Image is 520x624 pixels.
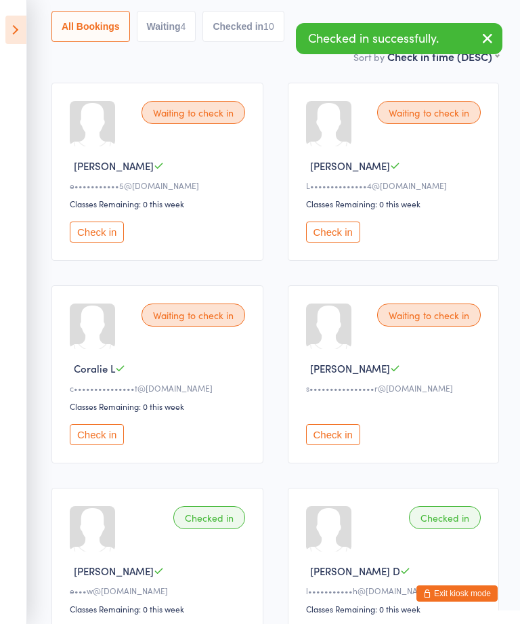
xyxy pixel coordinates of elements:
[51,11,130,42] button: All Bookings
[70,603,249,615] div: Classes Remaining: 0 this week
[409,506,481,529] div: Checked in
[74,361,115,375] span: Coralie L
[306,585,485,596] div: l•••••••••••h@[DOMAIN_NAME]
[377,304,481,327] div: Waiting to check in
[310,564,400,578] span: [PERSON_NAME] D
[310,361,390,375] span: [PERSON_NAME]
[70,198,249,209] div: Classes Remaining: 0 this week
[263,21,274,32] div: 10
[142,304,245,327] div: Waiting to check in
[70,382,249,394] div: c•••••••••••••••t@[DOMAIN_NAME]
[70,180,249,191] div: e•••••••••••5@[DOMAIN_NAME]
[387,49,499,64] div: Check in time (DESC)
[70,424,124,445] button: Check in
[310,159,390,173] span: [PERSON_NAME]
[173,506,245,529] div: Checked in
[377,101,481,124] div: Waiting to check in
[202,11,284,42] button: Checked in10
[306,222,360,243] button: Check in
[306,603,485,615] div: Classes Remaining: 0 this week
[74,564,154,578] span: [PERSON_NAME]
[70,222,124,243] button: Check in
[142,101,245,124] div: Waiting to check in
[296,23,502,54] div: Checked in successfully.
[306,424,360,445] button: Check in
[181,21,186,32] div: 4
[306,382,485,394] div: s••••••••••••••••r@[DOMAIN_NAME]
[70,585,249,596] div: e•••w@[DOMAIN_NAME]
[137,11,196,42] button: Waiting4
[416,585,498,602] button: Exit kiosk mode
[306,180,485,191] div: L••••••••••••••4@[DOMAIN_NAME]
[70,400,249,412] div: Classes Remaining: 0 this week
[74,159,154,173] span: [PERSON_NAME]
[353,50,385,64] label: Sort by
[306,198,485,209] div: Classes Remaining: 0 this week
